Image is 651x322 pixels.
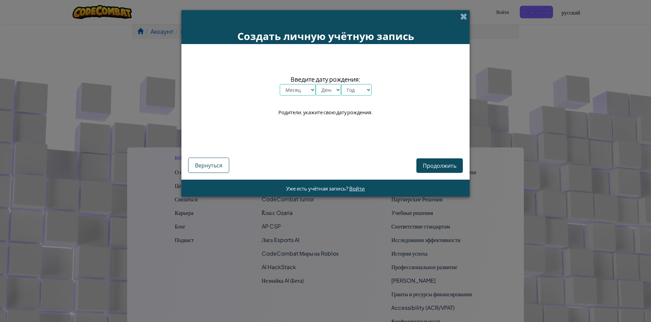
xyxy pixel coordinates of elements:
[278,107,373,117] div: Родители, укажите свою дату рождения.
[280,74,372,84] span: Введите дату рождения:
[195,162,222,169] span: Вернуться
[286,185,349,192] span: Уже есть учётная запись?
[349,185,365,192] a: Войти
[237,29,414,43] span: Создать личную учётную запись
[188,158,229,173] button: Вернуться
[423,162,456,169] span: Продолжить
[416,158,463,173] button: Продолжить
